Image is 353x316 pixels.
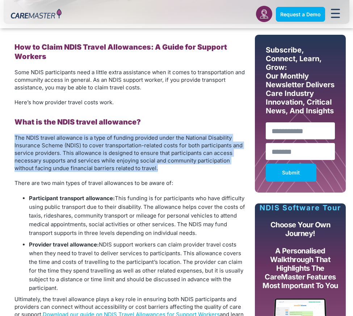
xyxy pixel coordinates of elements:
span: There are two main types of travel allowances to be aware of: [14,180,173,186]
span: Request a Demo [280,11,321,17]
b: Participant transport allowance: [29,195,115,202]
p: Choose your own journey! [260,220,340,238]
span: Here’s how provider travel costs work. [14,99,114,106]
div: Menu Toggle [329,7,343,22]
b: What is the NDIS travel allowance? [14,118,141,126]
span: Submit [282,170,300,176]
span: This funding is for participants who have difficulty using public transport due to their disabili... [29,195,245,236]
a: Request a Demo [276,7,325,22]
span: NDIS support workers can claim provider travel costs when they need to travel to deliver services... [29,241,243,291]
b: Provider travel allowance: [29,241,99,248]
strong: How to Claim NDIS Travel Allowances: A Guide for Support Workers [14,43,227,61]
p: A personalised walkthrough that highlights the CareMaster features most important to you [260,247,340,290]
img: CareMaster Logo [11,9,62,20]
span: The NDIS travel allowance is a type of funding provided under the National Disability Insurance S... [14,134,243,172]
div: Subscribe, Connect, Learn, Grow: Our Monthly Newsletter Delivers Care Industry Innovation, Critic... [264,46,337,119]
button: Submit [266,164,316,182]
span: Some NDIS participants need a little extra assistance when it comes to transportation and communi... [14,69,245,91]
p: NDIS Software Tour [255,203,346,212]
